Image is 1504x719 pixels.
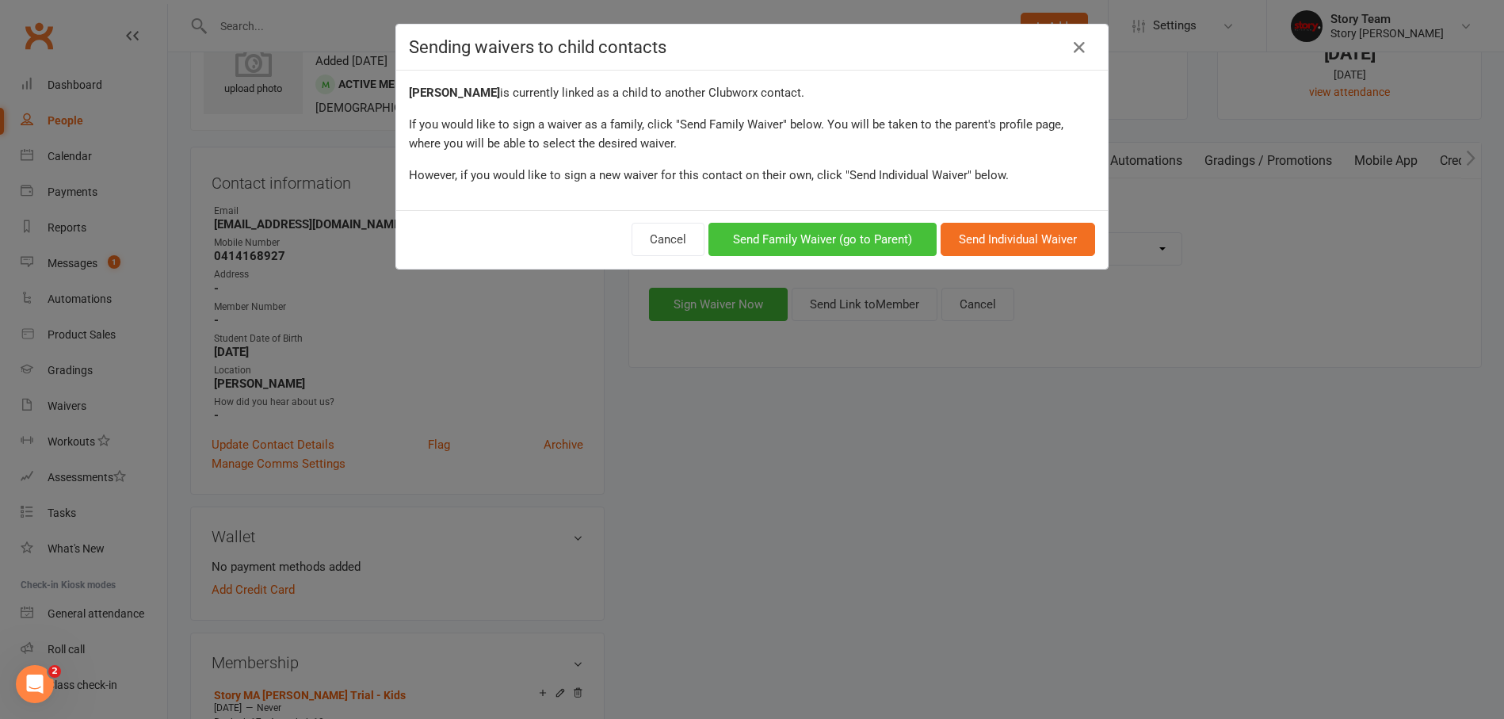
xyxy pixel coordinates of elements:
[409,37,1095,57] h4: Sending waivers to child contacts
[409,83,1095,102] div: is currently linked as a child to another Clubworx contact.
[16,665,54,703] iframe: Intercom live chat
[48,665,61,678] span: 2
[409,115,1095,153] div: If you would like to sign a waiver as a family, click "Send Family Waiver" below. You will be tak...
[1067,35,1092,60] a: Close
[409,86,500,100] strong: [PERSON_NAME]
[708,223,937,256] button: Send Family Waiver (go to Parent)
[941,223,1095,256] button: Send Individual Waiver
[409,166,1095,185] div: However, if you would like to sign a new waiver for this contact on their own, click "Send Indivi...
[632,223,704,256] button: Cancel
